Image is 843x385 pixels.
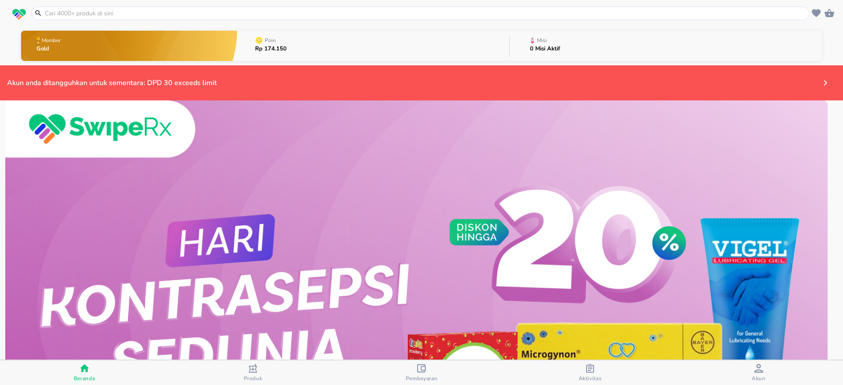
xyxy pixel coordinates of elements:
button: Pembayaran [337,360,506,385]
p: Member [42,38,61,43]
input: Cari 4000+ produk di sini [44,9,807,18]
p: Rp 174.150 [255,46,287,52]
img: logo_swiperx_s.bd005f3b.svg [12,9,26,20]
div: Akun anda ditangguhkan untuk sementara: DPD 30 exceeds limit [7,78,767,88]
button: Produk [169,360,337,385]
p: Poin [265,38,276,43]
button: Aktivitas [506,360,674,385]
button: PoinRp 174.150 [237,29,509,63]
button: Akun [674,360,843,385]
p: Misi [537,38,547,43]
span: Beranda [74,375,95,382]
span: Produk [244,375,263,382]
button: Misi0 Misi Aktif [510,29,822,63]
p: 0 Misi Aktif [530,46,560,52]
button: Payments [815,72,836,93]
span: Aktivitas [579,375,602,382]
p: Gold [36,46,62,52]
button: MemberGold [21,29,237,63]
span: Akun [752,375,766,382]
span: Pembayaran [406,375,438,382]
